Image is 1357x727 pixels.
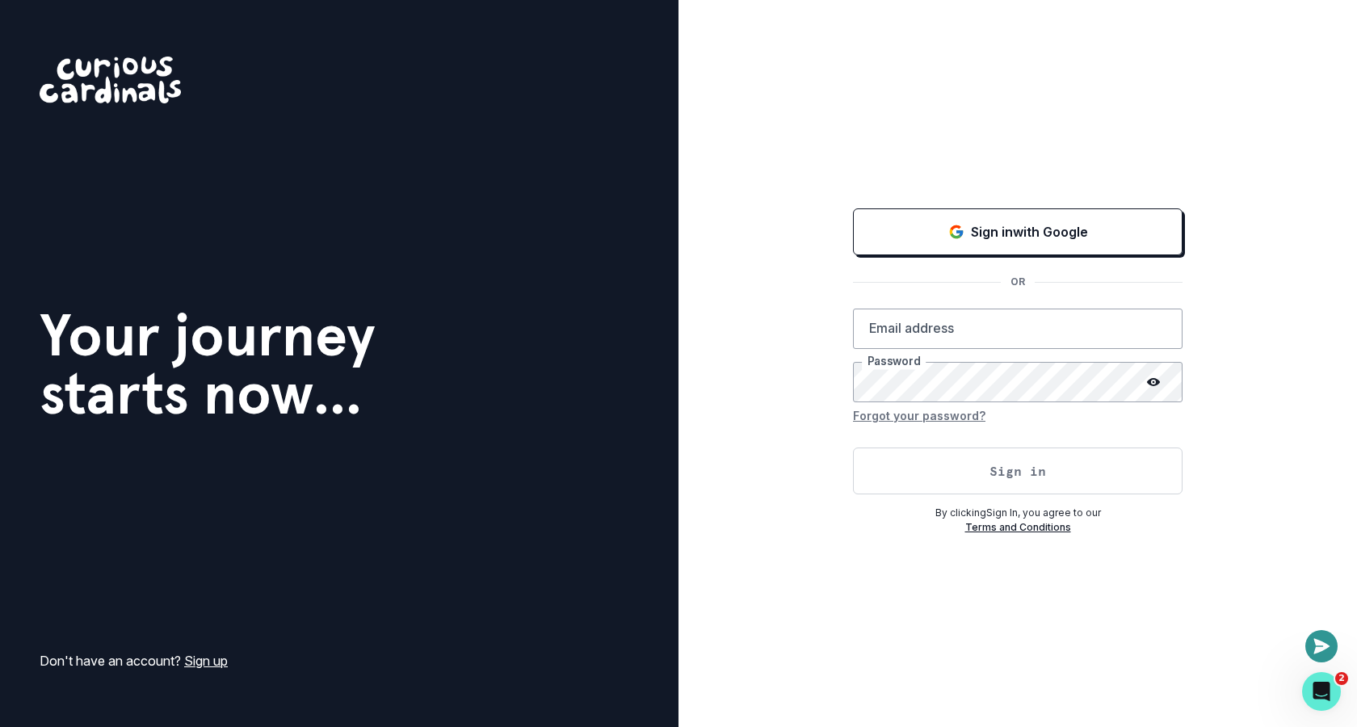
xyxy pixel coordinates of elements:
p: OR [1001,275,1035,289]
p: By clicking Sign In , you agree to our [853,506,1183,520]
img: Curious Cardinals Logo [40,57,181,103]
iframe: Intercom live chat [1302,672,1341,711]
button: Forgot your password? [853,402,985,428]
button: Sign in [853,448,1183,494]
p: Sign in with Google [971,222,1088,242]
p: Don't have an account? [40,651,228,670]
button: Open or close messaging widget [1305,630,1338,662]
h1: Your journey starts now... [40,306,376,422]
button: Sign in with Google (GSuite) [853,208,1183,255]
a: Terms and Conditions [965,521,1071,533]
a: Sign up [184,653,228,669]
span: 2 [1335,672,1348,685]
